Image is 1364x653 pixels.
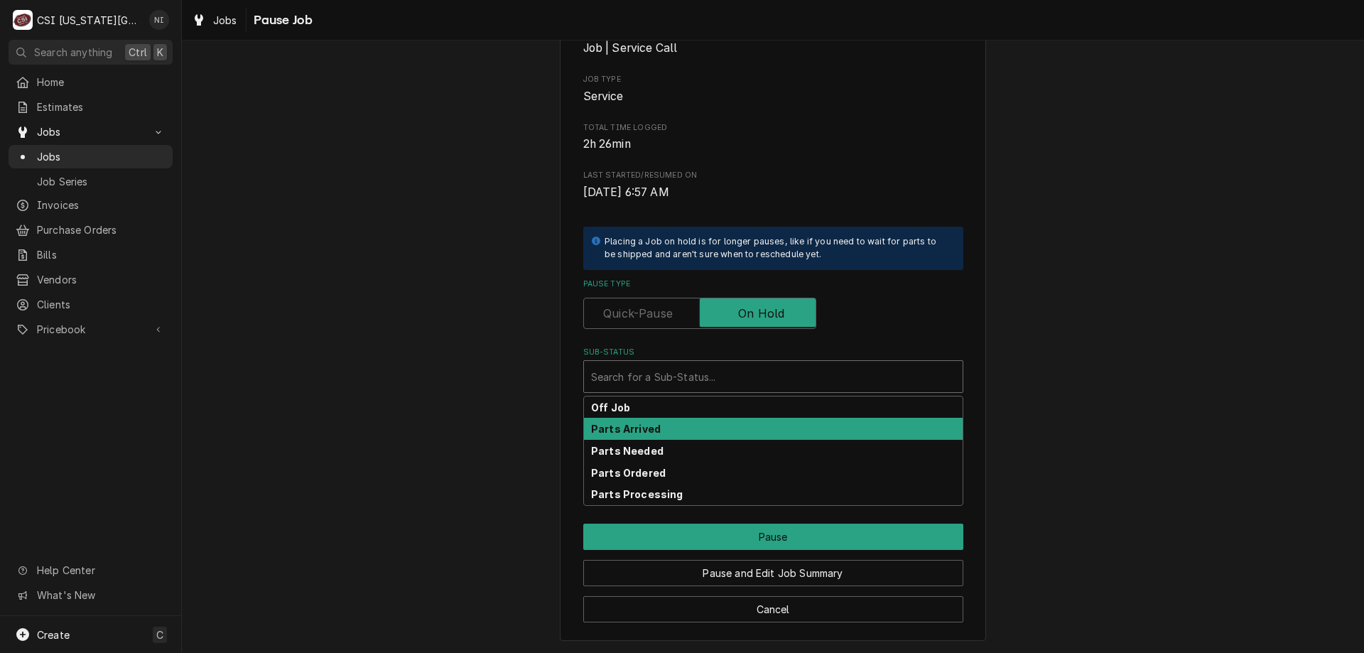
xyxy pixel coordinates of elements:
[157,45,163,60] span: K
[583,596,963,622] button: Cancel
[591,423,661,435] strong: Parts Arrived
[37,13,141,28] div: CSI [US_STATE][GEOGRAPHIC_DATA]
[37,297,166,312] span: Clients
[583,122,963,134] span: Total Time Logged
[583,184,963,201] span: Last Started/Resumed On
[149,10,169,30] div: Nate Ingram's Avatar
[583,122,963,153] div: Total Time Logged
[9,145,173,168] a: Jobs
[583,185,669,199] span: [DATE] 6:57 AM
[129,45,147,60] span: Ctrl
[213,13,237,28] span: Jobs
[37,124,144,139] span: Jobs
[37,99,166,114] span: Estimates
[583,524,963,550] button: Pause
[583,550,963,586] div: Button Group Row
[605,235,949,261] div: Placing a Job on hold is for longer pauses, like if you need to wait for parts to be shipped and ...
[13,10,33,30] div: C
[9,193,173,217] a: Invoices
[9,243,173,266] a: Bills
[583,524,963,622] div: Button Group
[591,401,630,414] strong: Off Job
[591,488,683,500] strong: Parts Processing
[13,10,33,30] div: CSI Kansas City's Avatar
[9,293,173,316] a: Clients
[37,198,166,212] span: Invoices
[37,272,166,287] span: Vendors
[9,583,173,607] a: Go to What's New
[583,279,963,290] label: Pause Type
[9,558,173,582] a: Go to Help Center
[583,170,963,181] span: Last Started/Resumed On
[591,445,664,457] strong: Parts Needed
[34,45,112,60] span: Search anything
[249,11,313,30] span: Pause Job
[37,222,166,237] span: Purchase Orders
[583,560,963,586] button: Pause and Edit Job Summary
[37,247,166,262] span: Bills
[583,41,678,55] span: Job | Service Call
[156,627,163,642] span: C
[37,174,166,189] span: Job Series
[9,170,173,193] a: Job Series
[9,218,173,242] a: Purchase Orders
[9,318,173,341] a: Go to Pricebook
[583,74,963,85] span: Job Type
[583,279,963,329] div: Pause Type
[9,40,173,65] button: Search anythingCtrlK
[9,120,173,144] a: Go to Jobs
[583,90,624,103] span: Service
[583,347,963,358] label: Sub-Status
[149,10,169,30] div: NI
[583,347,963,393] div: Sub-Status
[37,149,166,164] span: Jobs
[37,322,144,337] span: Pricebook
[583,88,963,105] span: Job Type
[583,136,963,153] span: Total Time Logged
[37,563,164,578] span: Help Center
[583,137,631,151] span: 2h 26min
[583,74,963,104] div: Job Type
[186,9,243,32] a: Jobs
[9,95,173,119] a: Estimates
[37,629,70,641] span: Create
[9,268,173,291] a: Vendors
[583,586,963,622] div: Button Group Row
[37,75,166,90] span: Home
[583,26,963,57] div: Service Type
[37,588,164,603] span: What's New
[9,70,173,94] a: Home
[583,40,963,57] span: Service Type
[591,467,666,479] strong: Parts Ordered
[583,170,963,200] div: Last Started/Resumed On
[583,524,963,550] div: Button Group Row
